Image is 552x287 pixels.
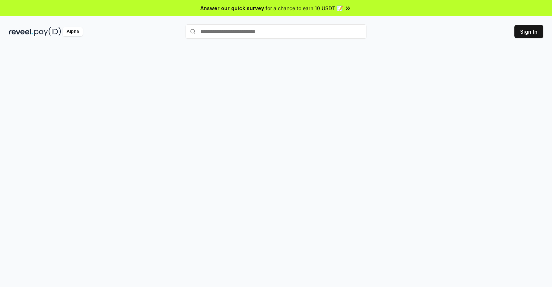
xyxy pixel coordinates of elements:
[63,27,83,36] div: Alpha
[34,27,61,36] img: pay_id
[266,4,343,12] span: for a chance to earn 10 USDT 📝
[9,27,33,36] img: reveel_dark
[200,4,264,12] span: Answer our quick survey
[514,25,543,38] button: Sign In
